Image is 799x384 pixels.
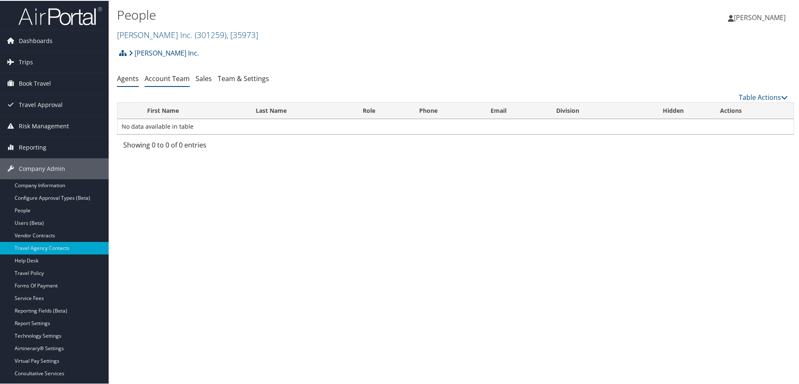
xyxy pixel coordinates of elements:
[248,102,355,118] th: Last Name
[117,73,139,82] a: Agents
[19,136,46,157] span: Reporting
[123,139,280,153] div: Showing 0 to 0 of 0 entries
[140,102,248,118] th: First Name
[19,94,63,114] span: Travel Approval
[117,102,140,118] th: : activate to sort column descending
[218,73,269,82] a: Team & Settings
[712,102,794,118] th: Actions
[19,51,33,72] span: Trips
[129,44,199,61] a: [PERSON_NAME] Inc.
[226,28,258,40] span: , [ 35973 ]
[355,102,412,118] th: Role
[117,5,568,23] h1: People
[634,102,712,118] th: Hidden
[195,28,226,40] span: ( 301259 )
[19,72,51,93] span: Book Travel
[19,30,53,51] span: Dashboards
[734,12,786,21] span: [PERSON_NAME]
[117,118,794,133] td: No data available in table
[196,73,212,82] a: Sales
[412,102,483,118] th: Phone
[483,102,549,118] th: Email
[145,73,190,82] a: Account Team
[19,158,65,178] span: Company Admin
[549,102,634,118] th: Division
[19,115,69,136] span: Risk Management
[728,4,794,29] a: [PERSON_NAME]
[18,5,102,25] img: airportal-logo.png
[117,28,258,40] a: [PERSON_NAME] Inc.
[739,92,788,101] a: Table Actions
